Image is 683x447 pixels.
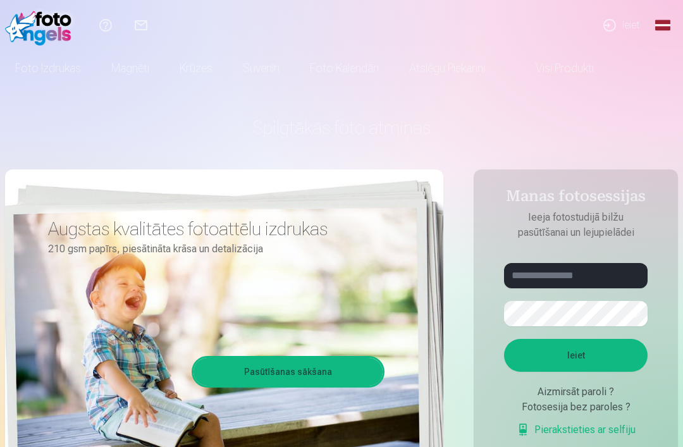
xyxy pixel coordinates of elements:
a: Pasūtīšanas sākšana [194,358,383,386]
a: Foto kalendāri [295,51,394,86]
a: Krūzes [164,51,228,86]
p: Ieeja fotostudijā bilžu pasūtīšanai un lejupielādei [491,210,660,240]
p: 210 gsm papīrs, piesātināta krāsa un detalizācija [48,240,375,258]
a: Suvenīri [228,51,295,86]
a: Atslēgu piekariņi [394,51,500,86]
button: Ieiet [504,339,648,372]
a: Magnēti [96,51,164,86]
div: Aizmirsāt paroli ? [504,384,648,400]
h4: Manas fotosessijas [491,187,660,210]
h1: Spilgtākās foto atmiņas [5,116,678,139]
a: Pierakstieties ar selfiju [517,422,636,438]
a: Visi produkti [500,51,609,86]
h3: Augstas kvalitātes fotoattēlu izdrukas [48,217,375,240]
img: /fa3 [5,5,78,46]
div: Fotosesija bez paroles ? [504,400,648,415]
